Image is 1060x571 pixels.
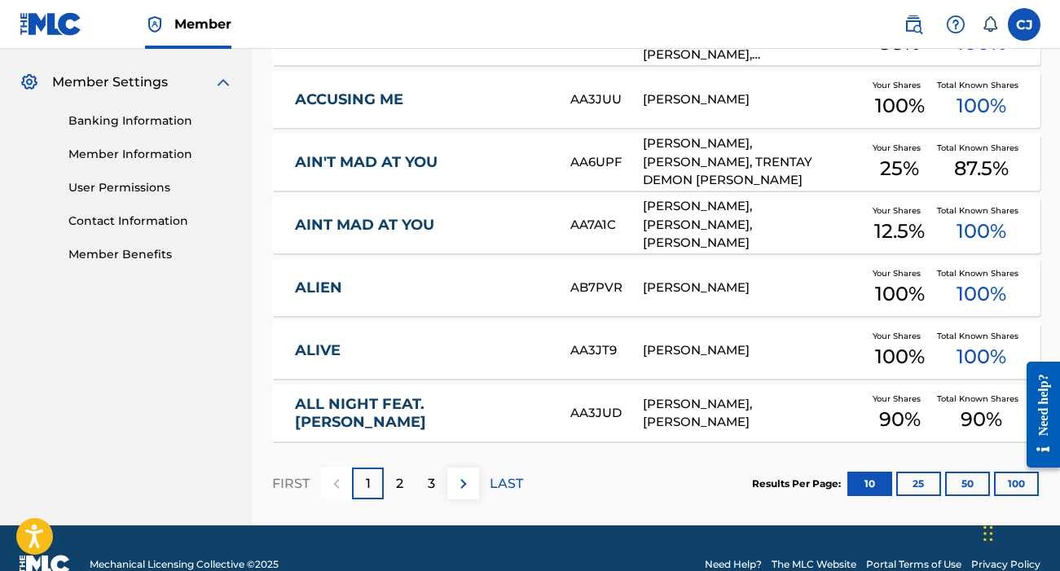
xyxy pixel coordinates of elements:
span: Member [174,15,231,33]
img: right [454,474,473,494]
div: [PERSON_NAME] [643,279,862,297]
span: 90 % [961,405,1002,434]
a: User Permissions [68,179,233,196]
span: 90 % [879,405,921,434]
p: 2 [396,474,403,494]
div: AB7PVR [570,279,644,297]
button: 10 [847,472,892,496]
span: Total Known Shares [937,204,1025,217]
div: AA6UPF [570,153,644,172]
div: AA3JUU [570,90,644,109]
span: 87.5 % [954,154,1009,183]
div: Notifications [982,16,998,33]
span: Total Known Shares [937,267,1025,279]
div: [PERSON_NAME], [PERSON_NAME], [PERSON_NAME] [643,197,862,253]
a: AINT MAD AT YOU [295,216,548,235]
img: expand [213,72,233,92]
img: Member Settings [20,72,39,92]
span: Your Shares [873,204,927,217]
p: FIRST [272,474,310,494]
span: Total Known Shares [937,393,1025,405]
button: 50 [945,472,990,496]
a: ALIEN [295,279,548,297]
p: 1 [366,474,371,494]
a: ALL NIGHT FEAT. [PERSON_NAME] [295,395,548,432]
a: ALIVE [295,341,548,360]
a: Member Benefits [68,246,233,263]
p: LAST [490,474,523,494]
img: search [904,15,923,34]
iframe: Chat Widget [979,493,1060,571]
span: 100 % [957,91,1006,121]
div: AA3JT9 [570,341,644,360]
a: Public Search [897,8,930,41]
a: ACCUSING ME [295,90,548,109]
span: Your Shares [873,330,927,342]
span: 100 % [875,91,925,121]
span: Member Settings [52,72,168,92]
div: [PERSON_NAME], [PERSON_NAME], TRENTAY DEMON [PERSON_NAME] [643,134,862,190]
iframe: Resource Center [1014,345,1060,484]
div: User Menu [1008,8,1040,41]
span: Total Known Shares [937,142,1025,154]
div: AA3JUD [570,404,644,423]
p: 3 [428,474,435,494]
span: 100 % [875,279,925,309]
span: 100 % [875,342,925,371]
span: 100 % [957,217,1006,246]
a: Contact Information [68,213,233,230]
a: AIN'T MAD AT YOU [295,153,548,172]
button: 100 [994,472,1039,496]
p: Results Per Page: [752,477,845,491]
span: Total Known Shares [937,330,1025,342]
span: 100 % [957,279,1006,309]
div: [PERSON_NAME], [PERSON_NAME] [643,395,862,432]
span: 25 % [880,154,919,183]
img: help [946,15,965,34]
span: Your Shares [873,393,927,405]
div: [PERSON_NAME] [643,90,862,109]
div: AA7A1C [570,216,644,235]
img: MLC Logo [20,12,82,36]
span: Your Shares [873,142,927,154]
div: Drag [983,509,993,558]
div: Help [939,8,972,41]
a: Member Information [68,146,233,163]
img: Top Rightsholder [145,15,165,34]
button: 25 [896,472,941,496]
a: Banking Information [68,112,233,130]
span: Your Shares [873,79,927,91]
span: Total Known Shares [937,79,1025,91]
div: [PERSON_NAME] [643,341,862,360]
span: 100 % [957,342,1006,371]
span: 12.5 % [874,217,925,246]
span: Your Shares [873,267,927,279]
